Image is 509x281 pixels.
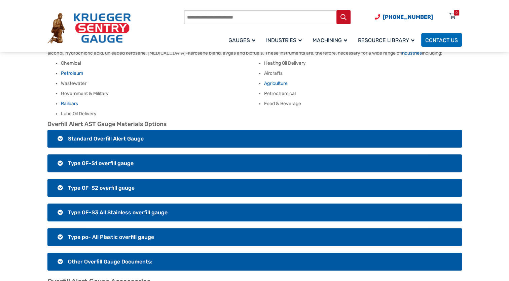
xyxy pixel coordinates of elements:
a: Contact Us [421,33,462,47]
li: Lube Oil Delivery [61,111,259,117]
a: Agriculture [264,81,288,86]
span: Resource Library [358,37,414,43]
li: Aircrafts [264,70,462,77]
span: Type OF-S2 overfill gauge [68,185,135,191]
div: 0 [456,10,458,15]
li: Chemical [61,60,259,67]
span: Contact Us [425,37,458,43]
li: Government & Military [61,90,259,97]
span: Other Overfill Gauge Documents: [68,258,152,265]
li: Wastewater [61,80,259,87]
span: Type po- All Plastic overfill gauge [68,234,154,240]
h2: Overfill Alert AST Gauge Materials Options [47,121,462,128]
a: Petroleum [61,70,83,76]
li: Petrochemical [264,90,462,97]
a: industries [402,50,422,56]
a: Railcars [61,101,78,106]
span: Industries [266,37,302,43]
span: Standard Overfill Alert Gauge [68,135,144,142]
a: Industries [262,32,308,48]
span: Machining [313,37,347,43]
a: Resource Library [354,32,421,48]
span: [PHONE_NUMBER] [383,14,433,20]
li: Food & Beverage [264,100,462,107]
li: Heating Oil Delivery [264,60,462,67]
a: Machining [308,32,354,48]
img: Krueger Sentry Gauge [47,13,131,44]
span: Type OF-S1 overfill gauge [68,160,134,166]
a: Phone Number (920) 434-8860 [375,13,433,21]
a: Gauges [224,32,262,48]
span: Type OF-S3 All Stainless overfill gauge [68,209,168,216]
span: Gauges [228,37,255,43]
